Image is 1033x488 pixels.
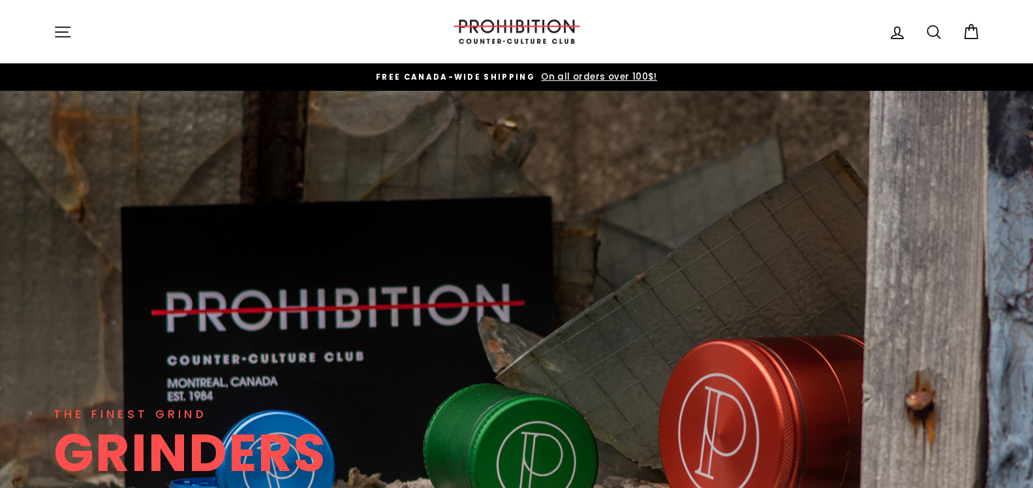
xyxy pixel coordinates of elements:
div: THE FINEST GRIND [54,405,207,423]
div: GRINDERS [54,427,326,479]
span: On all orders over 100$! [538,71,657,83]
img: PROHIBITION COUNTER-CULTURE CLUB [452,20,582,44]
span: FREE CANADA-WIDE SHIPPING [376,72,535,82]
a: FREE CANADA-WIDE SHIPPING On all orders over 100$! [57,70,977,84]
